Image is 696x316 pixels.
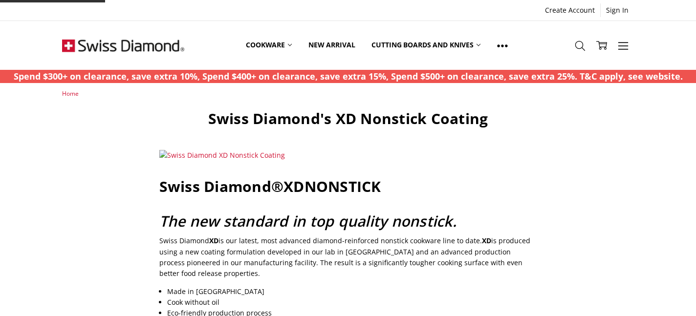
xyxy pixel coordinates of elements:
[159,211,457,231] span: The new standard in top quality nonstick.
[159,176,381,196] span: Swiss Diamond® NONSTICK
[601,3,634,17] a: Sign In
[209,236,218,245] span: XD
[62,21,184,70] img: Free Shipping On Every Order
[159,150,285,161] img: Swiss Diamond XD Nonstick Coating
[540,3,600,17] a: Create Account
[159,109,537,128] h1: Swiss Diamond's XD Nonstick Coating
[238,23,300,67] a: Cookware
[167,286,537,297] li: Made in [GEOGRAPHIC_DATA]
[14,70,683,83] p: Spend $300+ on clearance, save extra 10%, Spend $400+ on clearance, save extra 15%, Spend $500+ o...
[167,297,537,308] li: Cook without oil
[159,235,537,279] p: Swiss Diamond is our latest, most advanced diamond-reinforced nonstick cookware line to date. is ...
[283,176,304,196] span: XD
[62,89,79,98] a: Home
[300,23,363,67] a: New arrival
[363,23,489,67] a: Cutting boards and knives
[482,236,491,245] span: XD
[489,23,516,67] a: Show All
